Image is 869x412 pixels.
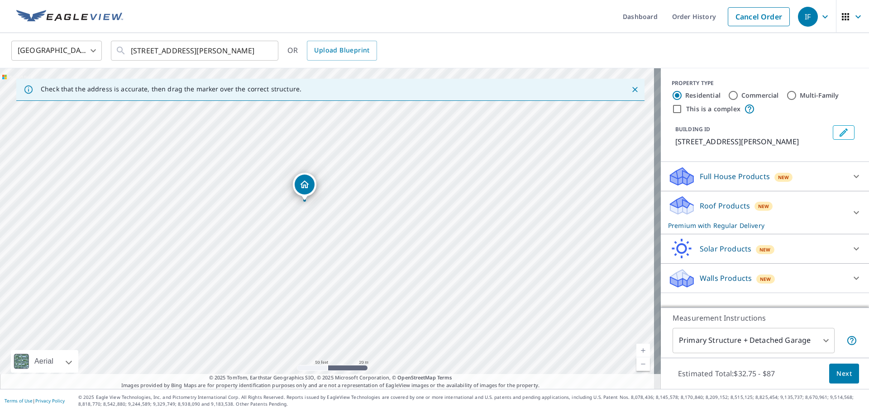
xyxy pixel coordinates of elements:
button: Close [629,84,641,95]
p: Measurement Instructions [673,313,857,323]
a: Cancel Order [728,7,790,26]
span: New [759,246,771,253]
a: Terms [437,374,452,381]
div: [GEOGRAPHIC_DATA] [11,38,102,63]
div: PROPERTY TYPE [672,79,858,87]
input: Search by address or latitude-longitude [131,38,260,63]
div: Full House ProductsNew [668,166,862,187]
span: © 2025 TomTom, Earthstar Geographics SIO, © 2025 Microsoft Corporation, © [209,374,452,382]
a: Current Level 19, Zoom In [636,344,650,357]
p: BUILDING ID [675,125,710,133]
div: Dropped pin, building 1, Residential property, 1525 Rickert Rd Perkasie, PA 18944 [293,173,316,201]
span: New [758,203,769,210]
p: © 2025 Eagle View Technologies, Inc. and Pictometry International Corp. All Rights Reserved. Repo... [78,394,864,407]
p: Solar Products [700,243,751,254]
span: New [760,275,771,283]
a: OpenStreetMap [397,374,435,381]
p: Estimated Total: $32.75 - $87 [671,364,782,384]
a: Privacy Policy [35,398,65,404]
p: Premium with Regular Delivery [668,221,845,230]
span: New [778,174,789,181]
p: Walls Products [700,273,752,284]
div: Primary Structure + Detached Garage [673,328,835,353]
label: Residential [685,91,721,100]
p: Check that the address is accurate, then drag the marker over the correct structure. [41,85,301,93]
span: Your report will include the primary structure and a detached garage if one exists. [846,335,857,346]
label: Commercial [741,91,779,100]
div: Walls ProductsNew [668,267,862,289]
span: Upload Blueprint [314,45,369,56]
p: Full House Products [700,171,770,182]
div: OR [287,41,377,61]
label: This is a complex [686,104,740,114]
span: Next [836,368,852,379]
p: Roof Products [700,200,750,211]
a: Upload Blueprint [307,41,377,61]
button: Edit building 1 [833,125,855,140]
label: Multi-Family [800,91,839,100]
img: EV Logo [16,10,123,24]
div: IF [798,7,818,27]
a: Terms of Use [5,398,33,404]
div: Aerial [32,350,56,373]
div: Roof ProductsNewPremium with Regular Delivery [668,195,862,230]
p: | [5,398,65,403]
div: Aerial [11,350,78,373]
div: Solar ProductsNew [668,238,862,260]
p: [STREET_ADDRESS][PERSON_NAME] [675,136,829,147]
button: Next [829,364,859,384]
a: Current Level 19, Zoom Out [636,357,650,371]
